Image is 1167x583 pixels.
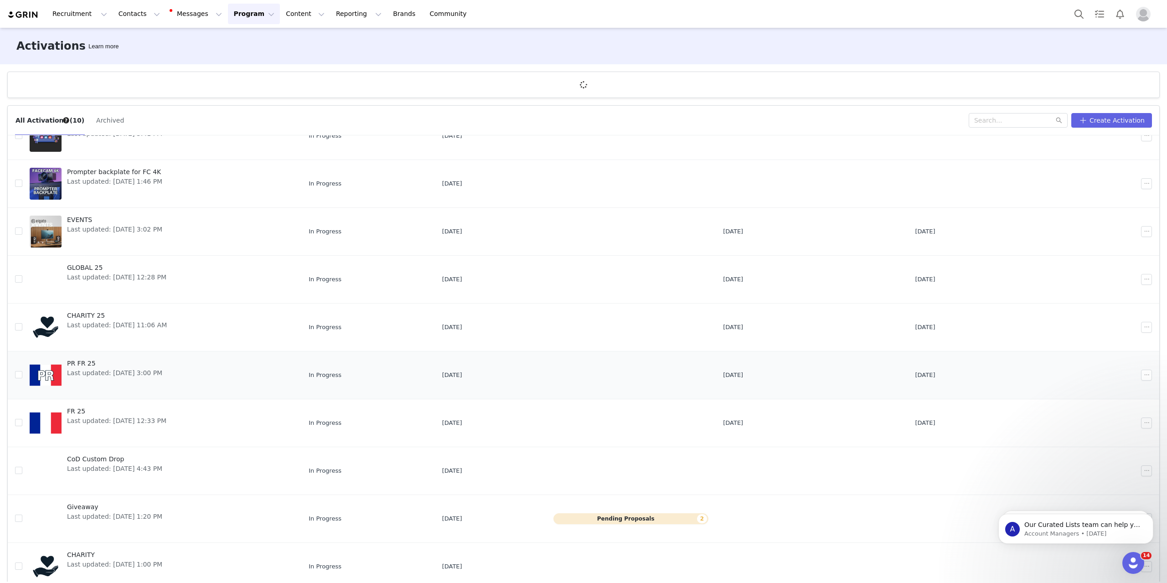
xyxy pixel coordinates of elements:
[1141,552,1152,559] span: 14
[1056,117,1062,124] i: icon: search
[228,4,280,24] button: Program
[30,165,294,202] a: Prompter backplate for FC 4KLast updated: [DATE] 1:46 PM
[1090,4,1110,24] a: Tasks
[309,131,341,140] span: In Progress
[30,357,294,393] a: PR FR 25Last updated: [DATE] 3:00 PM
[309,323,341,332] span: In Progress
[309,466,341,475] span: In Progress
[442,179,462,188] span: [DATE]
[67,560,162,569] span: Last updated: [DATE] 1:00 PM
[309,562,341,571] span: In Progress
[67,320,167,330] span: Last updated: [DATE] 11:06 AM
[915,371,935,380] span: [DATE]
[309,179,341,188] span: In Progress
[62,116,70,124] div: Tooltip anchor
[1110,4,1130,24] button: Notifications
[67,368,162,378] span: Last updated: [DATE] 3:00 PM
[553,513,709,524] button: Pending Proposals2
[309,275,341,284] span: In Progress
[16,38,86,54] h3: Activations
[969,113,1068,128] input: Search...
[723,275,743,284] span: [DATE]
[330,4,387,24] button: Reporting
[67,464,162,474] span: Last updated: [DATE] 4:43 PM
[7,10,39,19] img: grin logo
[166,4,227,24] button: Messages
[915,227,935,236] span: [DATE]
[723,418,743,428] span: [DATE]
[30,405,294,441] a: FR 25Last updated: [DATE] 12:33 PM
[67,416,166,426] span: Last updated: [DATE] 12:33 PM
[1131,7,1160,21] button: Profile
[442,131,462,140] span: [DATE]
[67,512,162,521] span: Last updated: [DATE] 1:20 PM
[1071,113,1152,128] button: Create Activation
[67,177,162,186] span: Last updated: [DATE] 1:46 PM
[723,371,743,380] span: [DATE]
[442,418,462,428] span: [DATE]
[915,418,935,428] span: [DATE]
[87,42,120,51] div: Tooltip anchor
[387,4,423,24] a: Brands
[985,495,1167,558] iframe: Intercom notifications message
[442,466,462,475] span: [DATE]
[30,118,294,154] a: SD Mini x DiscordLast updated: [DATE] 3:41 PM
[67,263,166,273] span: GLOBAL 25
[915,275,935,284] span: [DATE]
[442,275,462,284] span: [DATE]
[424,4,476,24] a: Community
[30,309,294,346] a: CHARITY 25Last updated: [DATE] 11:06 AM
[442,562,462,571] span: [DATE]
[309,371,341,380] span: In Progress
[280,4,330,24] button: Content
[723,227,743,236] span: [DATE]
[67,311,167,320] span: CHARITY 25
[309,514,341,523] span: In Progress
[67,167,162,177] span: Prompter backplate for FC 4K
[67,407,166,416] span: FR 25
[67,215,162,225] span: EVENTS
[67,550,162,560] span: CHARITY
[1069,4,1089,24] button: Search
[15,113,85,128] button: All Activations (10)
[67,359,162,368] span: PR FR 25
[30,453,294,489] a: CoD Custom DropLast updated: [DATE] 4:43 PM
[1136,7,1151,21] img: placeholder-profile.jpg
[30,213,294,250] a: EVENTSLast updated: [DATE] 3:02 PM
[915,323,935,332] span: [DATE]
[442,514,462,523] span: [DATE]
[30,261,294,298] a: GLOBAL 25Last updated: [DATE] 12:28 PM
[442,323,462,332] span: [DATE]
[96,113,124,128] button: Archived
[442,227,462,236] span: [DATE]
[47,4,113,24] button: Recruitment
[723,323,743,332] span: [DATE]
[309,227,341,236] span: In Progress
[309,418,341,428] span: In Progress
[67,502,162,512] span: Giveaway
[1122,552,1144,574] iframe: Intercom live chat
[67,225,162,234] span: Last updated: [DATE] 3:02 PM
[67,454,162,464] span: CoD Custom Drop
[442,371,462,380] span: [DATE]
[30,500,294,537] a: GiveawayLast updated: [DATE] 1:20 PM
[113,4,165,24] button: Contacts
[67,273,166,282] span: Last updated: [DATE] 12:28 PM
